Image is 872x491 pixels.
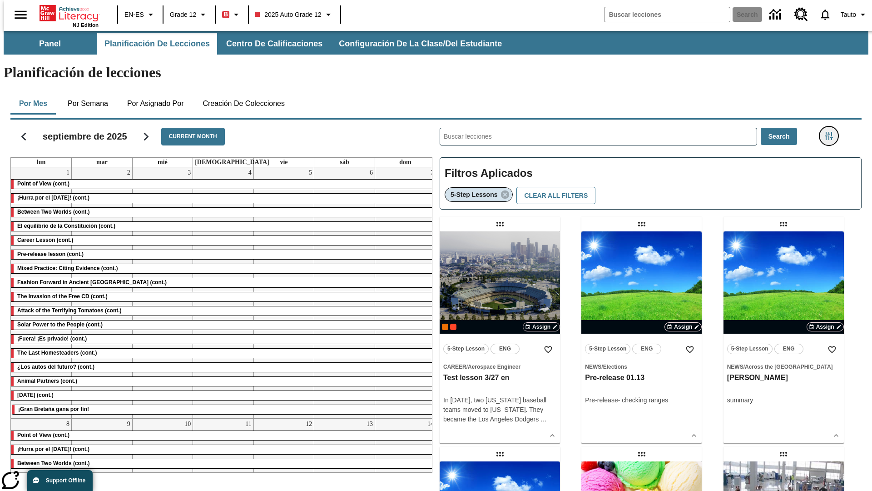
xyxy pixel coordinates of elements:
[17,279,167,286] span: Fashion Forward in Ancient Rome (cont.)
[368,167,375,178] a: 6 de septiembre de 2025
[11,377,436,386] div: Animal Partners (cont.)
[11,264,436,273] div: Mixed Practice: Citing Evidence (cont.)
[532,323,550,331] span: Assign
[727,362,840,371] span: Tema: News/Across the US
[11,194,436,203] div: ¡Hurra por el Día de la Constitución! (cont.)
[97,33,217,55] button: Planificación de lecciones
[365,419,375,430] a: 13 de septiembre de 2025
[634,217,649,231] div: Lección arrastrable: Pre-release 01.13
[450,324,456,330] div: Test 1
[17,378,77,384] span: Animal Partners (cont.)
[11,391,436,400] div: Día del Trabajo (cont.)
[11,445,436,454] div: ¡Hurra por el Día de la Constitución! (cont.)
[581,231,702,443] div: lesson details
[443,396,556,424] div: In [DATE], two [US_STATE] baseball teams moved to [US_STATE]. They became the Los Angeles Dodgers
[11,167,72,419] td: 1 de septiembre de 2025
[687,429,701,442] button: Ver más
[11,222,436,231] div: El equilibrio de la Constitución (cont.)
[243,419,253,430] a: 11 de septiembre de 2025
[824,341,840,358] button: Añadir a mis Favoritas
[443,344,489,354] button: 5-Step Lesson
[12,125,35,148] button: Regresar
[585,373,698,383] h3: Pre-release 01.13
[338,158,351,167] a: sábado
[307,167,314,178] a: 5 de septiembre de 2025
[332,33,509,55] button: Configuración de la clase/del estudiante
[11,180,436,189] div: Point of View (cont.)
[161,128,225,145] button: Current Month
[17,432,69,438] span: Point of View (cont.)
[17,251,84,257] span: Pre-release lesson (cont.)
[440,157,862,210] div: Filtros Aplicados
[18,406,89,412] span: ¡Gran Bretaña gana por fin!
[829,429,843,442] button: Ver más
[195,93,292,115] button: Creación de colecciones
[664,322,702,331] button: Assign Elegir fechas
[445,162,857,185] h2: Filtros Aplicados
[727,396,840,405] div: summary
[585,362,698,371] span: Tema: News/Elections
[252,6,337,23] button: Class: 2025 Auto Grade 12, Selecciona una clase
[445,187,513,202] div: Eliminar 5-Step Lessons el ítem seleccionado del filtro
[11,321,436,330] div: Solar Power to the People (cont.)
[816,323,834,331] span: Assign
[375,167,436,419] td: 7 de septiembre de 2025
[17,460,90,466] span: Between Two Worlds (cont.)
[64,419,71,430] a: 8 de septiembre de 2025
[43,131,127,142] h2: septiembre de 2025
[682,341,698,358] button: Añadir a mis Favoritas
[11,349,436,358] div: The Last Homesteaders (cont.)
[641,344,653,354] span: ENG
[94,158,109,167] a: martes
[35,158,47,167] a: lunes
[40,4,99,22] a: Portada
[134,125,158,148] button: Seguir
[841,10,856,20] span: Tauto
[499,344,511,354] span: ENG
[64,167,71,178] a: 1 de septiembre de 2025
[585,344,630,354] button: 5-Step Lesson
[727,344,773,354] button: 5-Step Lesson
[589,344,626,354] span: 5-Step Lesson
[17,265,118,271] span: Mixed Practice: Citing Evidence (cont.)
[764,2,789,27] a: Centro de información
[193,167,254,419] td: 4 de septiembre de 2025
[540,416,547,423] span: …
[17,321,103,328] span: Solar Power to the People (cont.)
[743,364,745,370] span: /
[17,364,94,370] span: ¿Los autos del futuro? (cont.)
[783,344,795,354] span: ENG
[440,128,757,145] input: Buscar lecciones
[17,307,122,314] span: Attack of the Terrifying Tomatoes (cont.)
[820,127,838,145] button: Menú lateral de filtros
[132,167,193,419] td: 3 de septiembre de 2025
[634,447,649,461] div: Lección arrastrable: Test regular lesson
[186,167,193,178] a: 3 de septiembre de 2025
[219,33,330,55] button: Centro de calificaciones
[632,344,661,354] button: ENG
[429,167,436,178] a: 7 de septiembre de 2025
[11,363,436,372] div: ¿Los autos del futuro? (cont.)
[731,344,768,354] span: 5-Step Lesson
[585,364,601,370] span: News
[493,217,507,231] div: Lección arrastrable: Test lesson 3/27 en
[442,324,448,330] span: OL 2025 Auto Grade 12
[807,322,844,331] button: Assign Elegir fechas
[789,2,813,27] a: Centro de recursos, Se abrirá en una pestaña nueva.
[183,419,193,430] a: 10 de septiembre de 2025
[11,250,436,259] div: Pre-release lesson (cont.)
[125,419,132,430] a: 9 de septiembre de 2025
[723,231,844,443] div: lesson details
[11,459,436,468] div: Between Two Worlds (cont.)
[727,373,840,383] h3: olga inkwell
[440,231,560,443] div: lesson details
[27,470,93,491] button: Support Offline
[17,180,69,187] span: Point of View (cont.)
[17,195,89,201] span: ¡Hurra por el Día de la Constitución! (cont.)
[7,1,34,28] button: Abrir el menú lateral
[451,191,497,198] span: 5-Step Lessons
[120,93,191,115] button: Por asignado por
[17,209,90,215] span: Between Two Worlds (cont.)
[121,6,160,23] button: Language: EN-ES, Selecciona un idioma
[218,6,245,23] button: Boost El color de la clase es rojo. Cambiar el color de la clase.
